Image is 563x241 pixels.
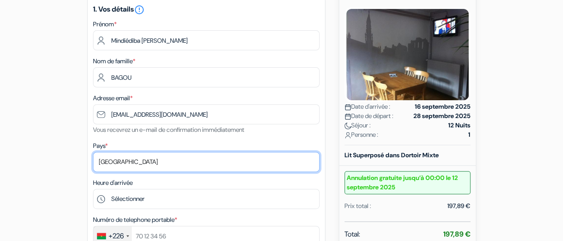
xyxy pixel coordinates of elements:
[93,215,177,225] label: Numéro de telephone portable
[93,20,117,29] label: Prénom
[93,4,320,15] h5: 1. Vos détails
[443,229,470,239] strong: 197,89 €
[93,94,133,103] label: Adresse email
[344,201,371,211] div: Prix total :
[93,141,108,151] label: Pays
[344,123,351,129] img: moon.svg
[93,126,244,134] small: Vous recevrez un e-mail de confirmation immédiatement
[448,121,470,130] strong: 12 Nuits
[415,102,470,111] strong: 16 septembre 2025
[93,104,320,124] input: Entrer adresse e-mail
[344,102,390,111] span: Date d'arrivée :
[134,4,145,15] i: error_outline
[344,104,351,110] img: calendar.svg
[413,111,470,121] strong: 28 septembre 2025
[93,57,135,66] label: Nom de famille
[344,151,439,159] b: Lit Superposé dans Dortoir Mixte
[344,121,371,130] span: Séjour :
[468,130,470,139] strong: 1
[134,4,145,14] a: error_outline
[93,67,320,87] input: Entrer le nom de famille
[344,171,470,194] small: Annulation gratuite jusqu’à 00:00 le 12 septembre 2025
[344,229,360,240] span: Total:
[344,111,393,121] span: Date de départ :
[344,130,378,139] span: Personne :
[93,30,320,50] input: Entrez votre prénom
[344,113,351,120] img: calendar.svg
[93,178,133,188] label: Heure d'arrivée
[344,132,351,139] img: user_icon.svg
[447,201,470,211] div: 197,89 €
